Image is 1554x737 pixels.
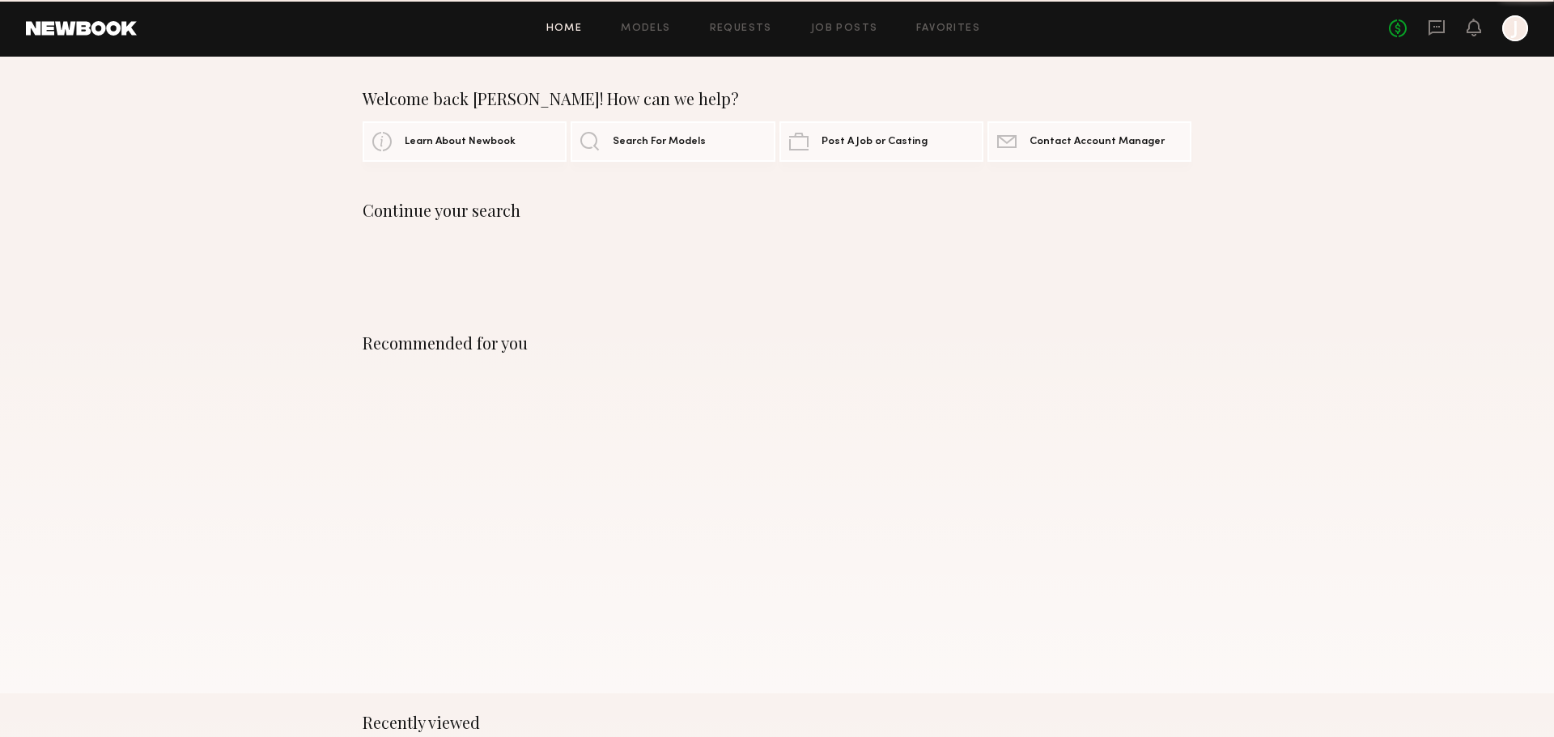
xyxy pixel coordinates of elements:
span: Learn About Newbook [405,137,516,147]
div: Recently viewed [363,713,1191,732]
a: Home [546,23,583,34]
a: Contact Account Manager [987,121,1191,162]
a: Search For Models [571,121,775,162]
div: Recommended for you [363,333,1191,353]
span: Post A Job or Casting [822,137,928,147]
a: Job Posts [811,23,878,34]
a: Post A Job or Casting [779,121,983,162]
a: Models [621,23,670,34]
span: Contact Account Manager [1030,137,1165,147]
span: Search For Models [613,137,706,147]
a: J [1502,15,1528,41]
div: Welcome back [PERSON_NAME]! How can we help? [363,89,1191,108]
a: Learn About Newbook [363,121,567,162]
div: Continue your search [363,201,1191,220]
a: Requests [710,23,772,34]
a: Favorites [916,23,980,34]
